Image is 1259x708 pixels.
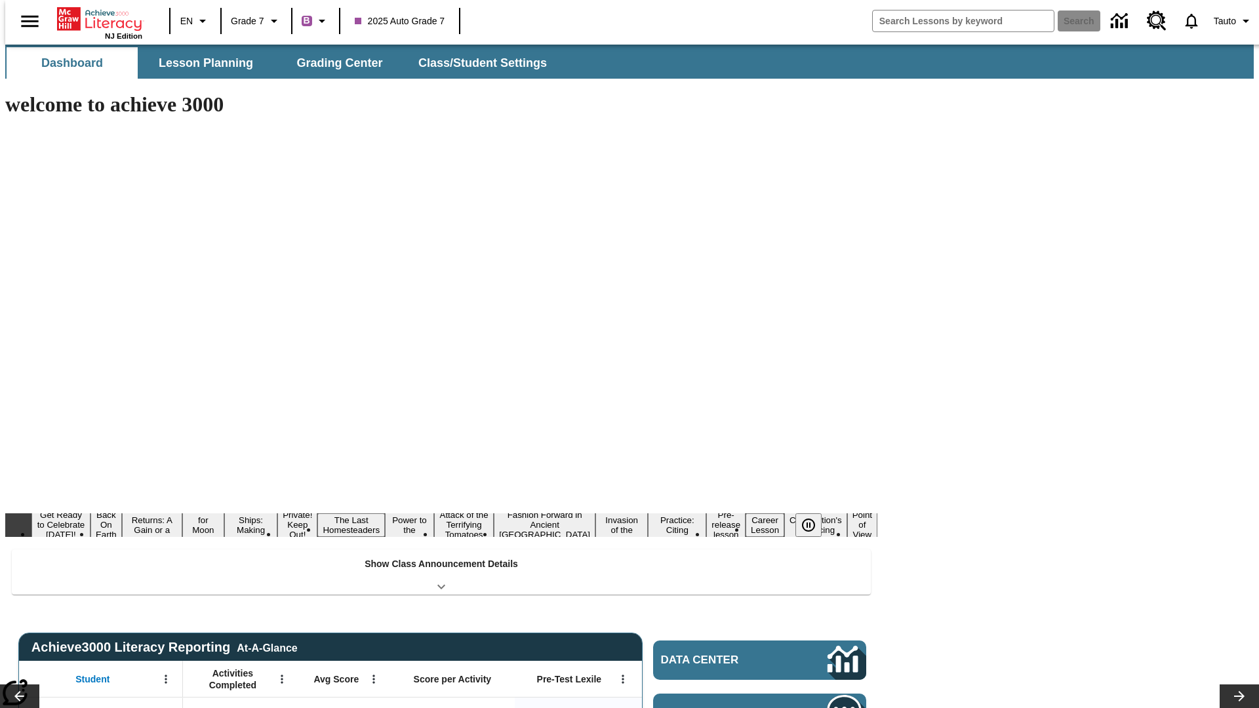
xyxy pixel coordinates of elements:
div: Pause [795,513,835,537]
button: Slide 3 Free Returns: A Gain or a Drain? [122,503,182,547]
button: Grading Center [274,47,405,79]
h1: welcome to achieve 3000 [5,92,877,117]
button: Slide 15 The Constitution's Balancing Act [784,503,847,547]
button: Grade: Grade 7, Select a grade [226,9,287,33]
button: Boost Class color is purple. Change class color [296,9,335,33]
a: Notifications [1174,4,1209,38]
button: Slide 4 Time for Moon Rules? [182,503,224,547]
span: Data Center [661,654,784,667]
span: NJ Edition [105,32,142,40]
button: Open side menu [10,2,49,41]
div: SubNavbar [5,47,559,79]
button: Open Menu [272,669,292,689]
button: Slide 1 Get Ready to Celebrate Juneteenth! [31,508,90,541]
div: At-A-Glance [237,640,297,654]
div: SubNavbar [5,45,1254,79]
button: Slide 16 Point of View [847,508,877,541]
span: Student [75,673,110,685]
button: Slide 8 Solar Power to the People [385,503,434,547]
button: Lesson Planning [140,47,271,79]
button: Open Menu [156,669,176,689]
span: Avg Score [313,673,359,685]
button: Slide 7 The Last Homesteaders [317,513,385,537]
input: search field [873,10,1054,31]
a: Data Center [1103,3,1139,39]
a: Resource Center, Will open in new tab [1139,3,1174,39]
button: Open Menu [364,669,384,689]
button: Language: EN, Select a language [174,9,216,33]
span: Score per Activity [414,673,492,685]
span: Tauto [1214,14,1236,28]
button: Slide 6 Private! Keep Out! [277,508,317,541]
button: Pause [795,513,822,537]
div: Home [57,5,142,40]
span: B [304,12,310,29]
span: EN [180,14,193,28]
a: Home [57,6,142,32]
button: Dashboard [7,47,138,79]
span: Grade 7 [231,14,264,28]
button: Slide 12 Mixed Practice: Citing Evidence [648,503,706,547]
button: Lesson carousel, Next [1220,684,1259,708]
span: Achieve3000 Literacy Reporting [31,640,298,655]
button: Profile/Settings [1209,9,1259,33]
span: Pre-Test Lexile [537,673,602,685]
span: Activities Completed [190,667,276,691]
button: Class/Student Settings [408,47,557,79]
button: Slide 5 Cruise Ships: Making Waves [224,503,277,547]
button: Slide 9 Attack of the Terrifying Tomatoes [434,508,494,541]
span: 2025 Auto Grade 7 [355,14,445,28]
button: Open Menu [613,669,633,689]
button: Slide 13 Pre-release lesson [706,508,746,541]
button: Slide 10 Fashion Forward in Ancient Rome [494,508,595,541]
button: Slide 11 The Invasion of the Free CD [595,503,648,547]
p: Show Class Announcement Details [365,557,518,571]
button: Slide 14 Career Lesson [746,513,784,537]
button: Slide 2 Back On Earth [90,508,122,541]
a: Data Center [653,640,866,680]
div: Show Class Announcement Details [12,549,871,595]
